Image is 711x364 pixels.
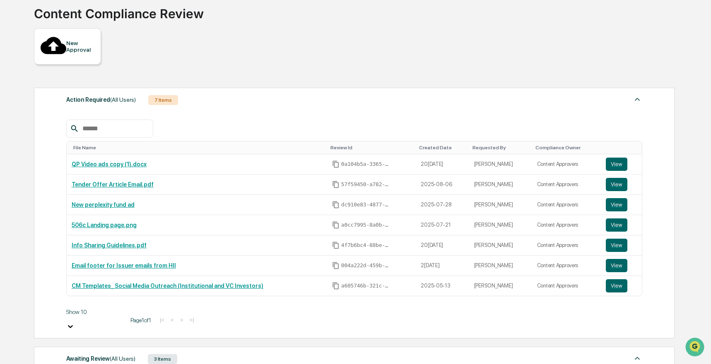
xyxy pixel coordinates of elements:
[341,201,391,208] span: dc910e83-4877-4103-b15e-bf87db00f614
[66,353,135,364] div: Awaiting Review
[130,317,151,323] span: Page 1 of 1
[341,161,391,168] span: 0a104b5a-3365-4e16-98ad-43a4f330f6db
[632,94,642,104] img: caret
[141,66,151,76] button: Start new chat
[532,235,601,256] td: Content Approvers
[110,96,136,103] span: (All Users)
[532,195,601,215] td: Content Approvers
[606,198,627,211] button: View
[72,161,147,168] a: QP Video ads copy (1).docx
[58,140,100,146] a: Powered byPylon
[66,94,136,105] div: Action Required
[469,256,532,276] td: [PERSON_NAME]
[66,309,124,315] div: Show 10
[416,276,469,296] td: 2025-05-13
[606,198,636,211] a: View
[469,154,532,175] td: [PERSON_NAME]
[110,355,135,362] span: (All Users)
[532,256,601,276] td: Content Approvers
[332,201,340,208] span: Copy Id
[532,276,601,296] td: Content Approvers
[606,158,636,171] a: View
[632,353,642,363] img: caret
[73,145,324,151] div: Toggle SortBy
[330,145,412,151] div: Toggle SortBy
[606,239,636,252] a: View
[419,145,465,151] div: Toggle SortBy
[606,279,636,292] a: View
[532,154,601,175] td: Content Approvers
[332,160,340,168] span: Copy Id
[187,316,197,323] button: >|
[532,175,601,195] td: Content Approvers
[17,120,52,128] span: Data Lookup
[168,316,176,323] button: <
[148,95,178,105] div: 7 Items
[72,181,154,188] a: Tender Offer Article Email.pdf
[607,145,638,151] div: Toggle SortBy
[332,221,340,229] span: Copy Id
[72,262,176,269] a: Email footer for Issuer emails from HII
[17,104,53,113] span: Preclearance
[606,279,627,292] button: View
[341,262,391,269] span: 004a222d-459b-435f-b787-6a02d38831b8
[341,222,391,228] span: a0cc7995-8a0b-4b72-ac1a-878fd3692143
[5,101,57,116] a: 🖐️Preclearance
[332,181,340,188] span: Copy Id
[8,121,15,127] div: 🔎
[341,283,391,289] span: a605746b-321c-4dfd-bd6b-109eaa46988c
[28,72,105,78] div: We're available if you need us!
[469,235,532,256] td: [PERSON_NAME]
[8,63,23,78] img: 1746055101610-c473b297-6a78-478c-a979-82029cc54cd1
[60,105,67,112] div: 🗄️
[8,17,151,31] p: How can we help?
[472,145,529,151] div: Toggle SortBy
[57,101,106,116] a: 🗄️Attestations
[606,259,636,272] a: View
[72,201,135,208] a: New perplexity fund ad
[416,154,469,175] td: 20[DATE]
[469,215,532,235] td: [PERSON_NAME]
[416,256,469,276] td: 2[DATE]
[148,354,177,364] div: 3 Items
[72,222,137,228] a: 506c Landing page.png
[22,38,137,46] input: Clear
[332,282,340,290] span: Copy Id
[606,158,627,171] button: View
[469,195,532,215] td: [PERSON_NAME]
[606,178,636,191] a: View
[68,104,103,113] span: Attestations
[532,215,601,235] td: Content Approvers
[416,235,469,256] td: 20[DATE]
[416,175,469,195] td: 2025-08-06
[28,63,136,72] div: Start new chat
[341,242,391,249] span: 4f7b6bc4-88be-4ca2-a522-de18f03e4b40
[416,195,469,215] td: 2025-07-28
[606,218,627,232] button: View
[606,239,627,252] button: View
[535,145,598,151] div: Toggle SortBy
[684,337,707,359] iframe: Open customer support
[332,262,340,269] span: Copy Id
[606,218,636,232] a: View
[606,259,627,272] button: View
[72,283,263,289] a: CM Templates_ Social Media Outreach (Institutional and VC Investors)
[332,242,340,249] span: Copy Id
[72,242,147,249] a: Info Sharing Guidelines.pdf
[416,215,469,235] td: 2025-07-21
[8,105,15,112] div: 🖐️
[469,276,532,296] td: [PERSON_NAME]
[82,140,100,146] span: Pylon
[157,316,167,323] button: |<
[606,178,627,191] button: View
[469,175,532,195] td: [PERSON_NAME]
[5,117,55,132] a: 🔎Data Lookup
[341,181,391,188] span: 57f59450-a782-4865-ac16-a45fae92c464
[178,316,186,323] button: >
[66,40,94,53] div: New Approval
